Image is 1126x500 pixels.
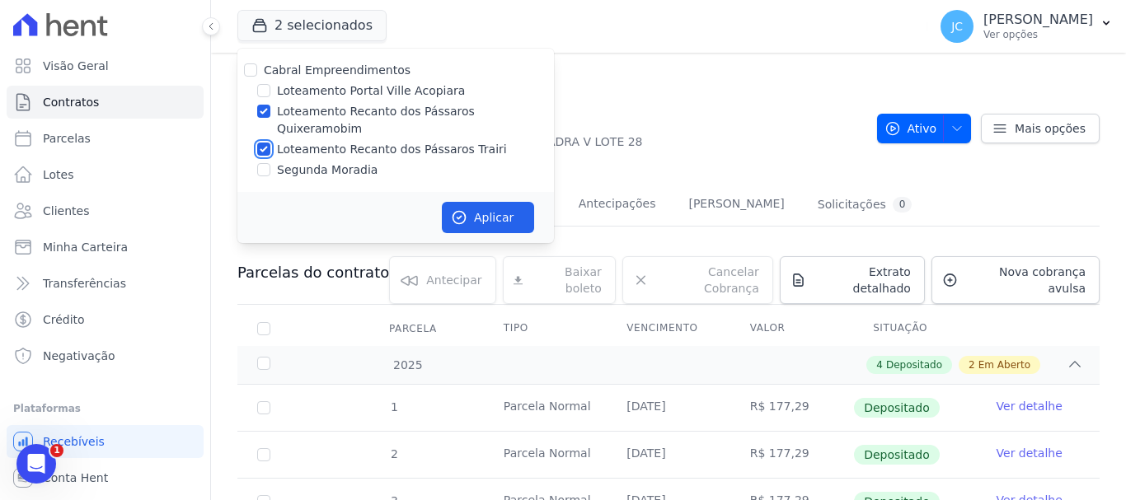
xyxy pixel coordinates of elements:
[43,203,89,219] span: Clientes
[43,275,126,292] span: Transferências
[257,448,270,461] input: Só é possível selecionar pagamentos em aberto
[854,398,940,418] span: Depositado
[50,444,63,457] span: 1
[43,166,74,183] span: Lotes
[7,122,204,155] a: Parcelas
[7,231,204,264] a: Minha Carteira
[389,447,398,460] span: 2
[997,445,1063,461] a: Ver detalhe
[369,312,457,345] div: Parcela
[43,311,85,328] span: Crédito
[7,86,204,119] a: Contratos
[983,12,1093,28] p: [PERSON_NAME]
[530,133,643,151] a: QUADRA V LOTE 28
[7,339,204,372] a: Negativação
[927,3,1126,49] button: JC [PERSON_NAME] Ver opções
[277,82,465,100] label: Loteamento Portal Ville Acopiara
[730,385,853,431] td: R$ 177,29
[484,432,607,478] td: Parcela Normal
[853,311,976,346] th: Situação
[16,444,56,484] iframe: Intercom live chat
[575,184,659,227] a: Antecipações
[389,400,398,414] span: 1
[264,63,411,77] label: Cabral Empreendimentos
[257,401,270,414] input: Só é possível selecionar pagamentos em aberto
[7,194,204,227] a: Clientes
[964,264,1086,297] span: Nova cobrança avulsa
[978,357,1030,372] span: Em Aberto
[43,348,115,364] span: Negativação
[13,399,197,418] div: Plataformas
[7,303,204,336] a: Crédito
[814,184,916,227] a: Solicitações0
[43,239,128,255] span: Minha Carteira
[43,94,99,110] span: Contratos
[876,357,883,372] span: 4
[886,357,942,372] span: Depositado
[730,311,853,346] th: Valor
[442,202,534,233] button: Aplicar
[884,114,937,143] span: Ativo
[983,28,1093,41] p: Ver opções
[7,425,204,458] a: Recebíveis
[813,264,911,297] span: Extrato detalhado
[484,311,607,346] th: Tipo
[277,103,554,138] label: Loteamento Recanto dos Pássaros Quixeramobim
[854,445,940,465] span: Depositado
[7,267,204,300] a: Transferências
[780,256,925,304] a: Extrato detalhado
[277,141,507,158] label: Loteamento Recanto dos Pássaros Trairi
[43,58,109,74] span: Visão Geral
[893,197,913,213] div: 0
[43,433,105,450] span: Recebíveis
[237,263,389,283] h3: Parcelas do contrato
[607,385,730,431] td: [DATE]
[484,385,607,431] td: Parcela Normal
[7,461,204,494] a: Conta Hent
[997,398,1063,414] a: Ver detalhe
[607,432,730,478] td: [DATE]
[931,256,1100,304] a: Nova cobrança avulsa
[877,114,972,143] button: Ativo
[730,432,853,478] td: R$ 177,29
[685,184,787,227] a: [PERSON_NAME]
[818,197,913,213] div: Solicitações
[43,130,91,147] span: Parcelas
[7,158,204,191] a: Lotes
[237,10,387,41] button: 2 selecionados
[607,311,730,346] th: Vencimento
[7,49,204,82] a: Visão Geral
[277,161,378,179] label: Segunda Moradia
[969,357,975,372] span: 2
[951,21,963,32] span: JC
[43,470,108,486] span: Conta Hent
[981,114,1100,143] a: Mais opções
[1015,120,1086,137] span: Mais opções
